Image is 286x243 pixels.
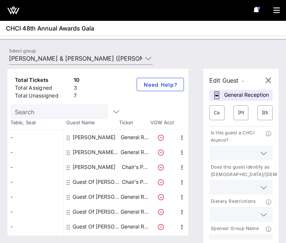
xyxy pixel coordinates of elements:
div: - [7,175,63,189]
p: General R… [120,219,149,234]
div: Betty Gabriela Rodriguez [73,145,120,160]
p: Chair's P… [120,175,149,189]
div: - [7,145,63,160]
button: Need Help? [137,78,184,91]
span: Need Help? [143,81,178,88]
p: General R… [120,189,149,204]
div: 3 [74,84,80,93]
p: Sponsor Group Name [209,225,259,233]
div: Total Assigned [15,84,71,93]
p: General R… [120,145,149,160]
div: Edit Guest [209,75,244,86]
div: Guest Of Johnson & Johnson [73,204,120,219]
span: Ticket [119,119,149,127]
input: First Name* [214,107,220,119]
div: 10 [74,76,80,86]
div: Guest Of Johnson & Johnson [73,175,120,189]
div: General Reception [209,90,273,101]
p: Is this guest a CHCI Alumni? [209,129,266,144]
div: - [7,219,63,234]
div: - [7,189,63,204]
span: Table, Seat [7,119,63,127]
p: General R… [120,130,149,145]
div: Guest Of Johnson & Johnson [73,189,120,204]
div: - [7,160,63,175]
div: Leif Brierley [73,160,115,175]
span: CHCI 48th Annual Awards Gala [6,24,94,33]
input: Last Name* [238,107,244,119]
span: VOW Acct [149,119,175,127]
div: Guest Of Johnson & Johnson [73,219,120,234]
div: 7 [74,92,80,101]
p: Chair's P… [120,160,149,175]
p: Dietary Restrictions [209,198,255,205]
div: - [7,130,63,145]
div: Total Tickets [15,76,71,86]
input: Email* [262,107,268,119]
div: - [7,204,63,219]
div: Ashley Szofer [73,130,115,145]
span: Guest Name [63,119,119,127]
label: Select group [9,48,36,54]
p: General R… [120,204,149,219]
div: Total Unassigned [15,92,71,101]
span: - [242,78,244,84]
